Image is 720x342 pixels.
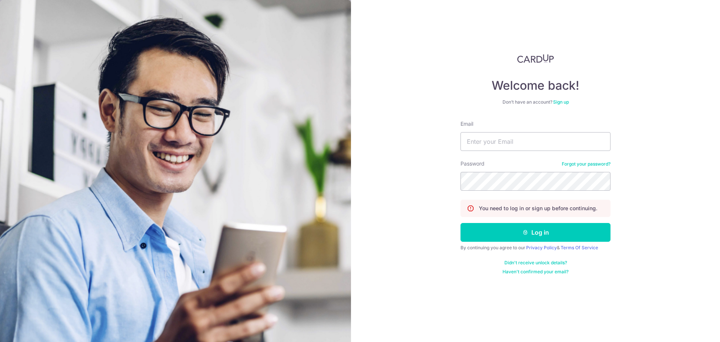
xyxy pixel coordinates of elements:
label: Email [460,120,473,128]
img: CardUp Logo [517,54,554,63]
h4: Welcome back! [460,78,610,93]
div: By continuing you agree to our & [460,245,610,251]
a: Haven't confirmed your email? [502,269,568,275]
input: Enter your Email [460,132,610,151]
a: Terms Of Service [561,245,598,250]
p: You need to log in or sign up before continuing. [479,205,597,212]
a: Forgot your password? [562,161,610,167]
a: Sign up [553,99,569,105]
a: Didn't receive unlock details? [504,260,567,266]
a: Privacy Policy [526,245,557,250]
div: Don’t have an account? [460,99,610,105]
label: Password [460,160,484,167]
button: Log in [460,223,610,242]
